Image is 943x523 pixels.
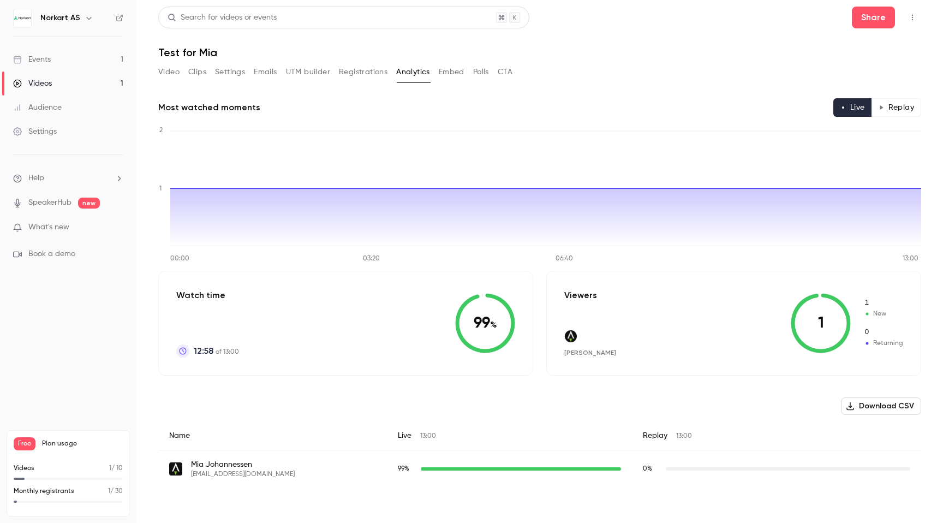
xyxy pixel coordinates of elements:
span: What's new [28,222,69,233]
span: New [864,298,903,308]
button: Replay [872,98,921,117]
p: of 13:00 [194,344,239,358]
span: Free [14,437,35,450]
span: Live watch time [398,464,415,474]
tspan: 03:20 [363,255,380,262]
span: Help [28,173,44,184]
span: new [78,198,100,209]
button: Live [833,98,872,117]
img: norkart.no [565,330,577,342]
span: 99 % [398,466,409,472]
div: Live [387,421,632,450]
span: 1 [108,488,110,495]
tspan: 06:40 [556,255,573,262]
span: 1 [109,465,111,472]
button: Embed [439,63,464,81]
span: 12:58 [194,344,213,358]
button: Polls [473,63,489,81]
img: Norkart AS [14,9,31,27]
a: SpeakerHub [28,197,71,209]
tspan: 00:00 [170,255,189,262]
p: Monthly registrants [14,486,74,496]
tspan: 13:00 [903,255,918,262]
button: CTA [498,63,512,81]
button: Video [158,63,180,81]
button: UTM builder [286,63,330,81]
p: / 10 [109,463,123,473]
button: Clips [188,63,206,81]
span: [EMAIL_ADDRESS][DOMAIN_NAME] [191,470,295,479]
span: Mia Johannessen [191,459,295,470]
span: Book a demo [28,248,75,260]
span: Replay watch time [643,464,660,474]
p: Videos [14,463,34,473]
tspan: 1 [159,186,162,192]
span: New [864,309,903,319]
tspan: 2 [159,127,163,134]
h2: Most watched moments [158,101,260,114]
span: 0 % [643,466,652,472]
p: Watch time [176,289,239,302]
button: Settings [215,63,245,81]
button: Top Bar Actions [904,9,921,26]
span: Plan usage [42,439,123,448]
div: Events [13,54,51,65]
span: Returning [864,338,903,348]
h6: Norkart AS [40,13,80,23]
span: [PERSON_NAME] [564,349,616,356]
span: 13:00 [676,433,692,439]
button: Analytics [396,63,430,81]
p: / 30 [108,486,123,496]
h1: Test for Mia [158,46,921,59]
button: Registrations [339,63,387,81]
li: help-dropdown-opener [13,173,123,184]
span: 13:00 [420,433,436,439]
div: Videos [13,78,52,89]
div: Name [158,421,387,450]
div: Search for videos or events [168,12,277,23]
img: norkart.no [169,462,182,476]
div: Audience [13,102,62,113]
button: Download CSV [841,397,921,415]
div: Settings [13,126,57,137]
button: Share [852,7,895,28]
div: Replay [632,421,921,450]
p: Viewers [564,289,597,302]
span: Returning [864,328,903,337]
div: miajoh@norkart.no [158,450,921,488]
button: Emails [254,63,277,81]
